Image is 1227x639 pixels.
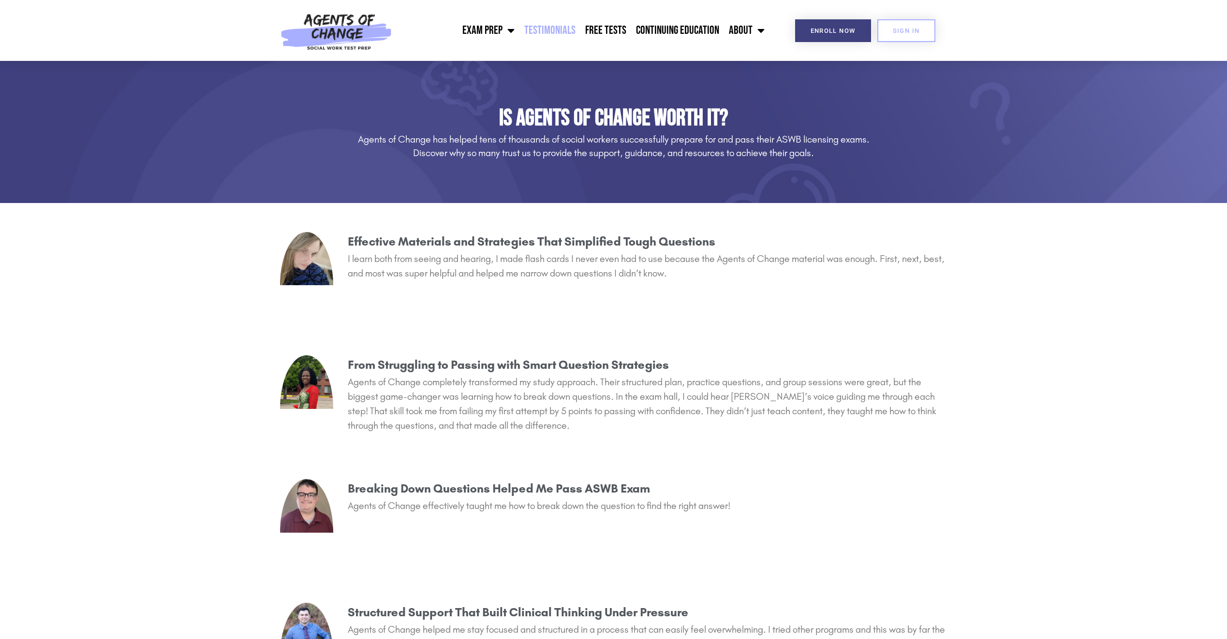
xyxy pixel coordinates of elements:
[343,132,885,160] h3: Agents of Change has helped tens of thousands of social workers successfully prepare for and pass...
[348,479,947,498] h3: Breaking Down Questions Helped Me Pass ASWB Exam
[348,251,947,280] p: I learn both from seeing and hearing, I made flash cards I never even had to use because the Agen...
[348,355,947,375] h3: From Struggling to Passing with Smart Question Strategies
[348,375,947,433] p: Agents of Change completely transformed my study approach. Their structured plan, practice questi...
[397,18,769,43] nav: Menu
[724,18,769,43] a: About
[877,19,935,42] a: SIGN IN
[458,18,519,43] a: Exam Prep
[580,18,631,43] a: Free Tests
[348,498,947,513] p: Agents of Change effectively taught me how to break down the question to find the right answer!
[893,28,920,34] span: SIGN IN
[348,232,947,251] h3: Effective Materials and Strategies That Simplified Tough Questions
[811,28,856,34] span: Enroll Now
[343,104,885,132] h1: Is Agents of Change Worth It?
[795,19,871,42] a: Enroll Now
[348,603,947,622] h3: Structured Support That Built Clinical Thinking Under Pressure
[519,18,580,43] a: Testimonials
[631,18,724,43] a: Continuing Education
